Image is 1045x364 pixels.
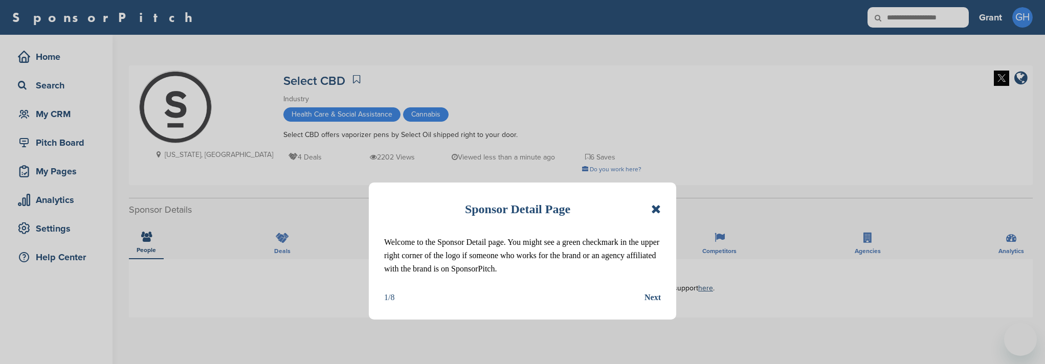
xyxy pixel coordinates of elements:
[1004,323,1037,356] iframe: Button to launch messaging window
[384,236,661,276] p: Welcome to the Sponsor Detail page. You might see a green checkmark in the upper right corner of ...
[384,291,394,304] div: 1/8
[644,291,661,304] button: Next
[465,198,570,220] h1: Sponsor Detail Page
